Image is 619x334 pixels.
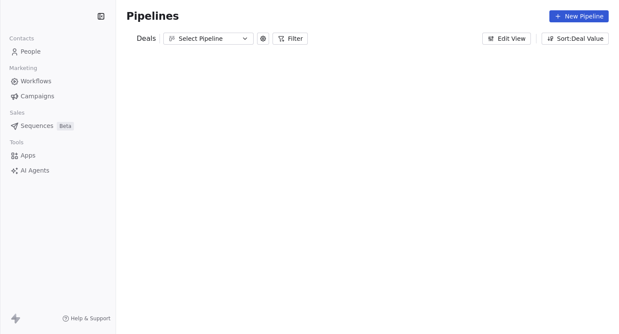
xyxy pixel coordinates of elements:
[273,33,308,45] button: Filter
[6,62,41,75] span: Marketing
[179,34,238,43] div: Select Pipeline
[6,106,28,119] span: Sales
[7,45,109,59] a: People
[6,136,27,149] span: Tools
[21,121,53,131] span: Sequences
[57,122,74,131] span: Beta
[21,77,52,86] span: Workflows
[542,33,609,45] button: Sort: Deal Value
[7,119,109,133] a: SequencesBeta
[21,151,36,160] span: Apps
[7,74,109,88] a: Workflows
[126,10,179,22] span: Pipelines
[7,89,109,103] a: Campaigns
[6,32,38,45] span: Contacts
[21,47,41,56] span: People
[62,315,110,322] a: Help & Support
[21,166,49,175] span: AI Agents
[71,315,110,322] span: Help & Support
[549,10,609,22] button: New Pipeline
[7,164,109,178] a: AI Agents
[482,33,531,45] button: Edit View
[7,149,109,163] a: Apps
[137,33,156,44] span: Deals
[21,92,54,101] span: Campaigns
